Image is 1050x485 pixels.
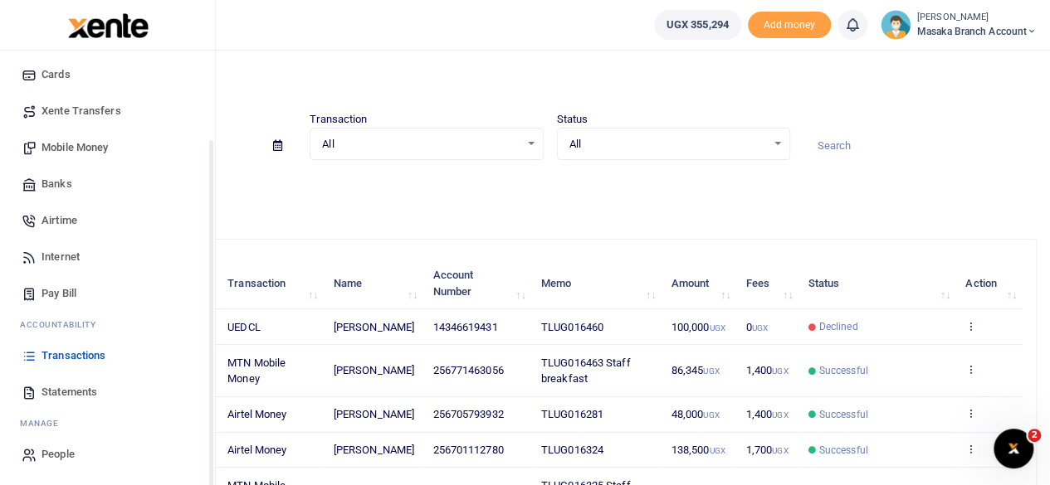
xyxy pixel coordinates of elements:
h4: Transactions [63,71,1037,90]
a: Add money [748,17,831,30]
small: UGX [772,446,788,455]
li: Ac [13,312,202,337]
small: UGX [703,410,719,420]
a: profile-user [PERSON_NAME] Masaka Branch Account [881,10,1037,40]
input: Search [803,132,1037,160]
th: Memo: activate to sort column ascending [532,258,662,309]
span: Masaka Branch Account [917,24,1037,39]
span: [PERSON_NAME] [334,321,414,333]
a: Cards [13,56,202,93]
span: 100,000 [672,321,725,333]
a: Mobile Money [13,129,202,166]
span: 14346619431 [432,321,497,333]
span: Mobile Money [42,139,108,156]
small: UGX [709,446,725,455]
span: Pay Bill [42,285,76,302]
a: People [13,436,202,473]
span: countability [32,318,95,331]
span: 2 [1028,429,1041,442]
span: Statements [42,384,97,400]
a: Statements [13,374,202,410]
th: Amount: activate to sort column ascending [662,258,736,309]
li: Wallet ballance [647,10,748,40]
small: UGX [703,366,719,376]
img: logo-large [68,13,149,38]
li: M [13,410,202,436]
label: Status [557,111,588,128]
a: Pay Bill [13,275,202,312]
span: Successful [819,407,868,422]
span: 256771463056 [432,364,503,376]
span: Banks [42,176,72,192]
a: UGX 355,294 [654,10,741,40]
small: UGX [752,323,768,332]
small: [PERSON_NAME] [917,11,1037,25]
span: Airtel Money [227,444,286,456]
span: All [569,136,766,153]
span: UGX 355,294 [667,17,729,33]
span: Internet [42,249,80,265]
a: logo-small logo-large logo-large [66,18,149,31]
span: anage [28,417,59,429]
th: Action: activate to sort column ascending [956,258,1023,309]
span: 0 [746,321,768,333]
span: People [42,446,75,463]
a: Airtime [13,202,202,239]
span: TLUG016281 [541,408,603,420]
span: All [322,136,519,153]
th: Account Number: activate to sort column ascending [423,258,531,309]
span: 1,700 [746,444,789,456]
span: Airtime [42,212,77,229]
span: Successful [819,363,868,378]
span: 48,000 [672,408,720,420]
span: 256701112780 [432,444,503,456]
img: profile-user [881,10,911,40]
small: UGX [709,323,725,332]
span: 1,400 [746,364,789,376]
span: 256705793932 [432,408,503,420]
a: Banks [13,166,202,202]
th: Transaction: activate to sort column ascending [218,258,325,309]
a: Transactions [13,337,202,374]
a: Internet [13,239,202,275]
span: Add money [748,12,831,39]
iframe: Intercom live chat [994,429,1033,468]
span: [PERSON_NAME] [334,364,414,376]
a: Xente Transfers [13,93,202,129]
span: 86,345 [672,364,720,376]
th: Name: activate to sort column ascending [325,258,424,309]
span: Xente Transfers [42,103,121,119]
span: TLUG016324 [541,444,603,456]
span: MTN Mobile Money [227,356,286,386]
th: Fees: activate to sort column ascending [736,258,798,309]
p: Download [63,180,1037,197]
span: [PERSON_NAME] [334,408,414,420]
span: Cards [42,66,71,83]
li: Toup your wallet [748,12,831,39]
span: Declined [819,319,858,334]
span: 1,400 [746,408,789,420]
span: TLUG016460 [541,321,603,333]
span: [PERSON_NAME] [334,444,414,456]
th: Status: activate to sort column ascending [798,258,956,309]
span: Transactions [42,347,105,364]
span: Airtel Money [227,408,286,420]
span: Successful [819,443,868,458]
span: 138,500 [672,444,725,456]
small: UGX [772,410,788,420]
label: Transaction [310,111,367,128]
span: TLUG016463 Staff breakfast [541,356,631,386]
span: UEDCL [227,321,261,333]
small: UGX [772,366,788,376]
